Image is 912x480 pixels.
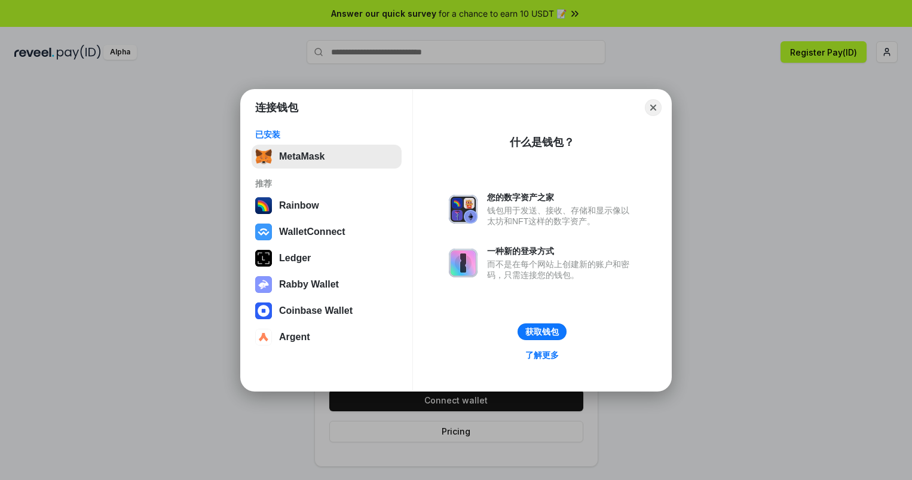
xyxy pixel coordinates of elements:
div: WalletConnect [279,227,345,237]
div: 什么是钱包？ [510,135,574,149]
a: 了解更多 [518,347,566,363]
img: svg+xml,%3Csvg%20xmlns%3D%22http%3A%2F%2Fwww.w3.org%2F2000%2Fsvg%22%20fill%3D%22none%22%20viewBox... [449,249,478,277]
div: MetaMask [279,151,325,162]
div: 获取钱包 [525,326,559,337]
button: Coinbase Wallet [252,299,402,323]
button: 获取钱包 [518,323,567,340]
button: MetaMask [252,145,402,169]
div: 已安装 [255,129,398,140]
div: 推荐 [255,178,398,189]
button: Rabby Wallet [252,273,402,296]
img: svg+xml,%3Csvg%20xmlns%3D%22http%3A%2F%2Fwww.w3.org%2F2000%2Fsvg%22%20width%3D%2228%22%20height%3... [255,250,272,267]
img: svg+xml,%3Csvg%20width%3D%2228%22%20height%3D%2228%22%20viewBox%3D%220%200%2028%2028%22%20fill%3D... [255,302,272,319]
div: 一种新的登录方式 [487,246,635,256]
div: Rainbow [279,200,319,211]
img: svg+xml,%3Csvg%20fill%3D%22none%22%20height%3D%2233%22%20viewBox%3D%220%200%2035%2033%22%20width%... [255,148,272,165]
button: Close [645,99,662,116]
div: 您的数字资产之家 [487,192,635,203]
img: svg+xml,%3Csvg%20width%3D%22120%22%20height%3D%22120%22%20viewBox%3D%220%200%20120%20120%22%20fil... [255,197,272,214]
img: svg+xml,%3Csvg%20xmlns%3D%22http%3A%2F%2Fwww.w3.org%2F2000%2Fsvg%22%20fill%3D%22none%22%20viewBox... [255,276,272,293]
div: 钱包用于发送、接收、存储和显示像以太坊和NFT这样的数字资产。 [487,205,635,227]
button: WalletConnect [252,220,402,244]
button: Ledger [252,246,402,270]
div: Ledger [279,253,311,264]
div: Coinbase Wallet [279,305,353,316]
h1: 连接钱包 [255,100,298,115]
img: svg+xml,%3Csvg%20width%3D%2228%22%20height%3D%2228%22%20viewBox%3D%220%200%2028%2028%22%20fill%3D... [255,329,272,346]
img: svg+xml,%3Csvg%20width%3D%2228%22%20height%3D%2228%22%20viewBox%3D%220%200%2028%2028%22%20fill%3D... [255,224,272,240]
div: 了解更多 [525,350,559,360]
div: 而不是在每个网站上创建新的账户和密码，只需连接您的钱包。 [487,259,635,280]
button: Rainbow [252,194,402,218]
button: Argent [252,325,402,349]
div: Rabby Wallet [279,279,339,290]
img: svg+xml,%3Csvg%20xmlns%3D%22http%3A%2F%2Fwww.w3.org%2F2000%2Fsvg%22%20fill%3D%22none%22%20viewBox... [449,195,478,224]
div: Argent [279,332,310,343]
